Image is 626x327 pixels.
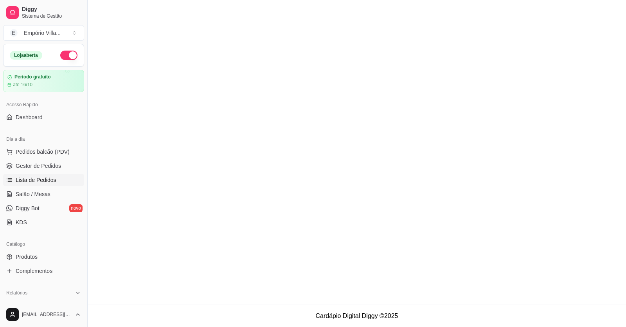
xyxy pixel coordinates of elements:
span: [EMAIL_ADDRESS][DOMAIN_NAME] [22,311,72,318]
div: Loja aberta [10,51,42,60]
footer: Cardápio Digital Diggy © 2025 [88,305,626,327]
button: Select a team [3,25,84,41]
div: Acesso Rápido [3,98,84,111]
span: Produtos [16,253,38,261]
a: Relatórios de vendas [3,299,84,312]
div: Catálogo [3,238,84,251]
button: Pedidos balcão (PDV) [3,145,84,158]
article: até 16/10 [13,82,32,88]
button: Alterar Status [60,51,77,60]
span: KDS [16,218,27,226]
span: Gestor de Pedidos [16,162,61,170]
span: Lista de Pedidos [16,176,56,184]
span: Sistema de Gestão [22,13,81,19]
span: Diggy Bot [16,204,40,212]
span: Relatórios de vendas [16,302,67,309]
span: Complementos [16,267,52,275]
a: Produtos [3,251,84,263]
a: Dashboard [3,111,84,124]
a: Período gratuitoaté 16/10 [3,70,84,92]
a: Diggy Botnovo [3,202,84,214]
span: Pedidos balcão (PDV) [16,148,70,156]
a: Complementos [3,265,84,277]
span: Relatórios [6,290,27,296]
span: E [10,29,18,37]
a: Lista de Pedidos [3,174,84,186]
div: Dia a dia [3,133,84,145]
div: Empório Villa ... [24,29,61,37]
a: KDS [3,216,84,229]
button: [EMAIL_ADDRESS][DOMAIN_NAME] [3,305,84,324]
a: DiggySistema de Gestão [3,3,84,22]
span: Salão / Mesas [16,190,50,198]
span: Dashboard [16,113,43,121]
a: Gestor de Pedidos [3,160,84,172]
a: Salão / Mesas [3,188,84,200]
article: Período gratuito [14,74,51,80]
span: Diggy [22,6,81,13]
